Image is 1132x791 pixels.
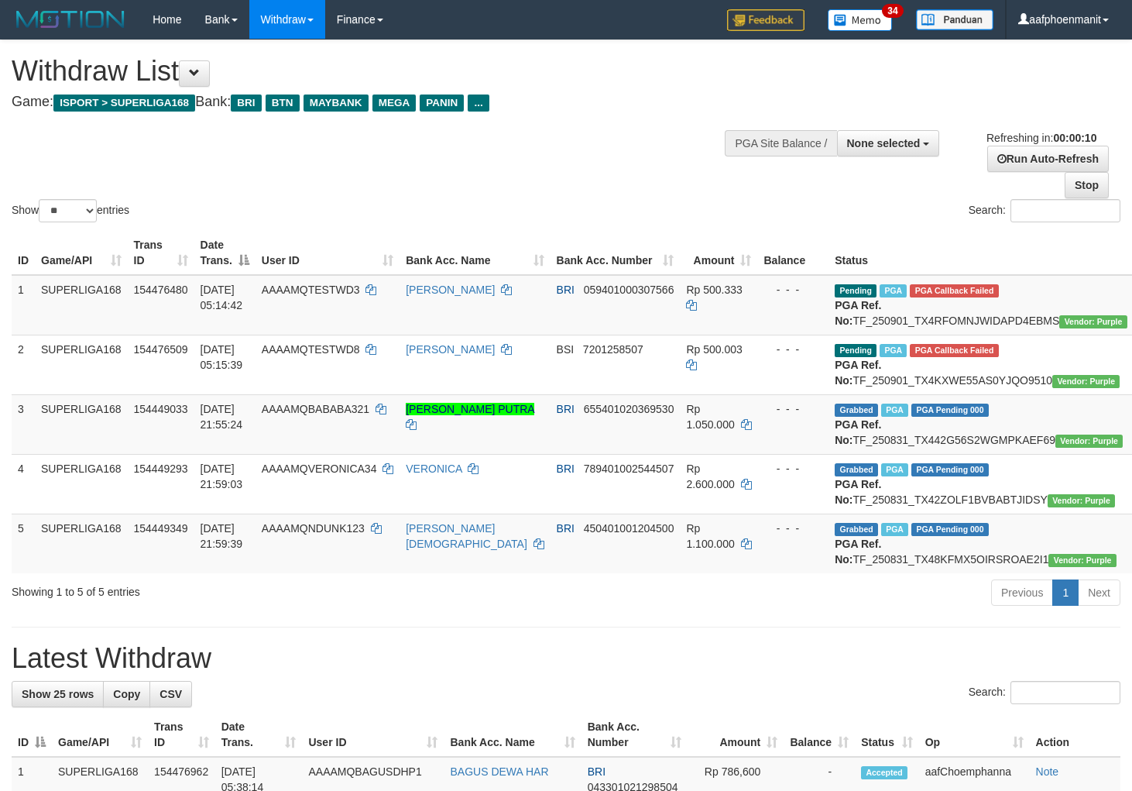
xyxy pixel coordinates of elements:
th: Balance [757,231,828,275]
td: SUPERLIGA168 [35,394,128,454]
span: PGA Error [910,344,998,357]
div: - - - [763,282,822,297]
a: [PERSON_NAME] PUTRA [406,403,534,415]
span: Rp 1.050.000 [686,403,734,431]
th: Bank Acc. Name: activate to sort column ascending [444,713,581,757]
td: 3 [12,394,35,454]
span: [DATE] 05:14:42 [201,284,243,311]
th: ID [12,231,35,275]
a: Next [1078,579,1120,606]
span: Copy 655401020369530 to clipboard [584,403,674,415]
h4: Game: Bank: [12,95,739,110]
span: Copy 059401000307566 to clipboard [584,284,674,296]
span: BRI [231,95,261,112]
a: VERONICA [406,463,461,475]
span: Rp 500.333 [686,284,742,296]
td: SUPERLIGA168 [35,335,128,394]
span: Marked by aafheankoy [881,523,908,536]
span: ... [468,95,489,112]
span: Pending [835,344,876,357]
span: PANIN [420,95,464,112]
a: CSV [149,681,192,707]
span: 34 [882,4,903,18]
div: - - - [763,521,822,536]
button: None selected [837,130,940,156]
span: AAAAMQBABABA321 [262,403,369,415]
span: MEGA [372,95,417,112]
span: Marked by aafheankoy [881,404,908,417]
span: 154449349 [134,522,188,535]
span: Vendor URL: https://trx4.1velocity.biz [1059,315,1127,328]
span: 154476509 [134,343,188,356]
span: PGA Pending [911,523,989,536]
span: BRI [557,403,575,415]
td: SUPERLIGA168 [35,275,128,335]
span: Rp 2.600.000 [686,463,734,490]
span: AAAAMQTESTWD8 [262,343,360,356]
th: Trans ID: activate to sort column ascending [128,231,194,275]
span: Vendor URL: https://trx4.1velocity.biz [1048,554,1116,567]
a: Note [1036,765,1059,778]
span: CSV [160,688,182,700]
span: BRI [557,463,575,475]
a: Stop [1065,172,1109,198]
span: BRI [588,765,605,778]
h1: Withdraw List [12,56,739,87]
div: - - - [763,461,822,476]
span: BSI [557,343,575,356]
span: Pending [835,284,876,297]
span: PGA Pending [911,404,989,417]
a: Run Auto-Refresh [987,146,1109,172]
td: 4 [12,454,35,514]
b: PGA Ref. No: [835,538,881,566]
span: BTN [266,95,300,112]
span: Grabbed [835,523,878,536]
label: Show entries [12,199,129,222]
span: Accepted [861,766,907,779]
span: [DATE] 05:15:39 [201,343,243,371]
span: [DATE] 21:59:03 [201,463,243,490]
th: Game/API: activate to sort column ascending [35,231,128,275]
td: 1 [12,275,35,335]
span: Refreshing in: [986,132,1096,144]
span: Copy 450401001204500 to clipboard [584,522,674,535]
b: PGA Ref. No: [835,418,881,446]
span: Grabbed [835,404,878,417]
a: [PERSON_NAME] [406,284,495,296]
span: Rp 1.100.000 [686,522,734,550]
span: PGA Error [910,284,998,297]
span: 154449293 [134,463,188,475]
span: Grabbed [835,463,878,476]
span: Marked by aafmaleo [880,284,907,297]
div: - - - [763,401,822,417]
th: Action [1030,713,1120,757]
div: - - - [763,342,822,357]
th: Date Trans.: activate to sort column descending [194,231,256,275]
th: Status: activate to sort column ascending [855,713,919,757]
label: Search: [969,681,1120,704]
input: Search: [1010,681,1120,704]
a: Show 25 rows [12,681,104,707]
th: Bank Acc. Number: activate to sort column ascending [581,713,688,757]
span: AAAAMQNDUNK123 [262,522,365,535]
span: Marked by aafmaleo [880,344,907,357]
label: Search: [969,199,1120,222]
span: BRI [557,522,575,535]
span: Copy 789401002544507 to clipboard [584,463,674,475]
input: Search: [1010,199,1120,222]
th: User ID: activate to sort column ascending [256,231,400,275]
span: MAYBANK [304,95,369,112]
select: Showentries [39,199,97,222]
b: PGA Ref. No: [835,299,881,327]
td: SUPERLIGA168 [35,454,128,514]
span: Copy 7201258507 to clipboard [583,343,643,356]
a: BAGUS DEWA HAR [450,765,548,778]
span: ISPORT > SUPERLIGA168 [53,95,195,112]
th: Trans ID: activate to sort column ascending [148,713,215,757]
th: User ID: activate to sort column ascending [302,713,444,757]
th: ID: activate to sort column descending [12,713,52,757]
img: Feedback.jpg [727,9,804,31]
span: 154476480 [134,284,188,296]
strong: 00:00:10 [1053,132,1096,144]
span: Vendor URL: https://trx4.1velocity.biz [1048,494,1115,507]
